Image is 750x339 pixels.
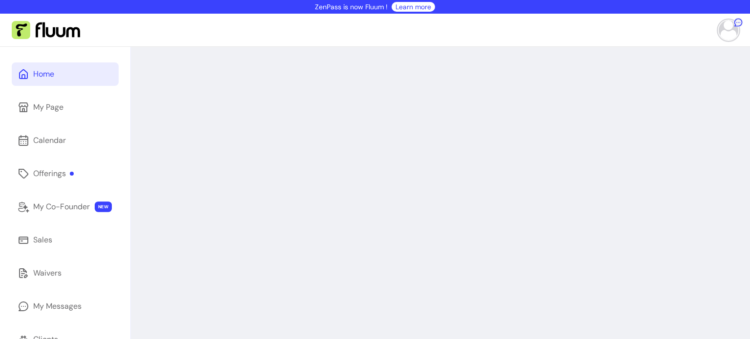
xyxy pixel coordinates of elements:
div: My Messages [33,300,82,312]
button: avatar [715,20,738,40]
a: My Messages [12,295,119,318]
a: Offerings [12,162,119,185]
a: Learn more [396,2,431,12]
a: Sales [12,228,119,252]
img: avatar [719,20,738,40]
a: Waivers [12,261,119,285]
div: Sales [33,234,52,246]
p: ZenPass is now Fluum ! [315,2,388,12]
a: My Co-Founder NEW [12,195,119,219]
div: Calendar [33,135,66,146]
div: Home [33,68,54,80]
a: Calendar [12,129,119,152]
span: NEW [95,201,112,212]
img: Fluum Logo [12,21,80,40]
div: My Co-Founder [33,201,90,213]
a: My Page [12,96,119,119]
div: Waivers [33,267,62,279]
div: My Page [33,101,63,113]
a: Home [12,62,119,86]
div: Offerings [33,168,74,179]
